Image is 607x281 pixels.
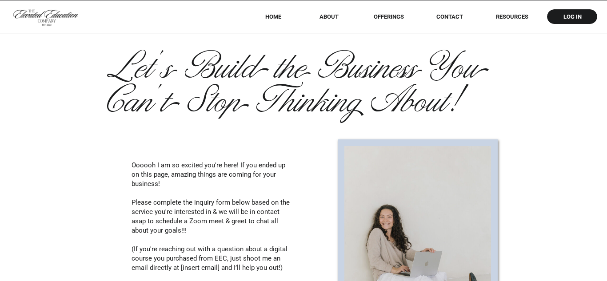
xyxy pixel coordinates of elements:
a: About [313,13,345,20]
p: Oooooh I am so excited you're here! If you ended up on this page, amazing things are coming for y... [132,161,290,272]
a: RESOURCES [483,13,540,20]
a: log in [555,13,590,20]
h1: Let's Build the Business You Can't Stop Thinking About! [107,52,491,109]
a: HOME [253,13,293,20]
a: Contact [430,13,469,20]
a: offerings [361,13,416,20]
